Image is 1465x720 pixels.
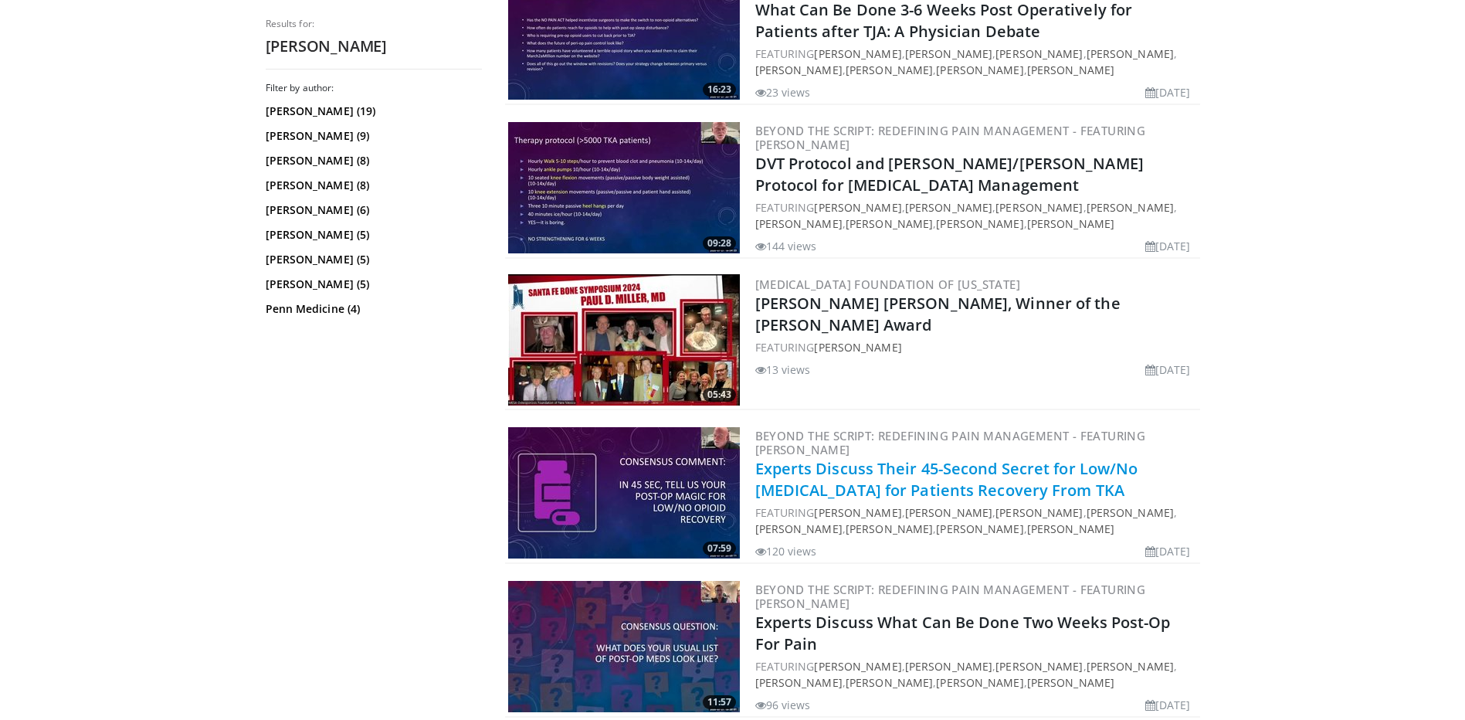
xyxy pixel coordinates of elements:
[814,340,901,355] a: [PERSON_NAME]
[846,675,933,690] a: [PERSON_NAME]
[508,581,740,712] a: 11:57
[1027,63,1114,77] a: [PERSON_NAME]
[1145,697,1191,713] li: [DATE]
[755,63,843,77] a: [PERSON_NAME]
[266,36,482,56] h2: [PERSON_NAME]
[266,82,482,94] h3: Filter by author:
[1145,84,1191,100] li: [DATE]
[936,216,1023,231] a: [PERSON_NAME]
[814,46,901,61] a: [PERSON_NAME]
[755,339,1197,355] div: FEATURING
[1145,362,1191,378] li: [DATE]
[755,123,1146,152] a: Beyond the Script: Redefining Pain Management - Featuring [PERSON_NAME]
[266,18,482,30] p: Results for:
[814,659,901,674] a: [PERSON_NAME]
[936,675,1023,690] a: [PERSON_NAME]
[995,46,1083,61] a: [PERSON_NAME]
[905,46,992,61] a: [PERSON_NAME]
[755,153,1144,195] a: DVT Protocol and [PERSON_NAME]/[PERSON_NAME] Protocol for [MEDICAL_DATA] Management
[266,202,478,218] a: [PERSON_NAME] (6)
[508,122,740,253] a: 09:28
[846,63,933,77] a: [PERSON_NAME]
[1145,543,1191,559] li: [DATE]
[936,521,1023,536] a: [PERSON_NAME]
[508,427,740,559] a: 07:59
[846,521,933,536] a: [PERSON_NAME]
[755,277,1021,292] a: [MEDICAL_DATA] Foundation of [US_STATE]
[703,83,736,97] span: 16:23
[266,178,478,193] a: [PERSON_NAME] (8)
[266,227,478,243] a: [PERSON_NAME] (5)
[905,505,992,520] a: [PERSON_NAME]
[936,63,1023,77] a: [PERSON_NAME]
[266,301,478,317] a: Penn Medicine (4)
[508,581,740,712] img: 49d4f215-0744-4db7-b01f-ed379663ce3b.300x170_q85_crop-smart_upscale.jpg
[266,277,478,292] a: [PERSON_NAME] (5)
[755,238,817,254] li: 144 views
[508,274,740,406] a: 05:43
[266,252,478,267] a: [PERSON_NAME] (5)
[1087,46,1174,61] a: [PERSON_NAME]
[755,582,1146,611] a: Beyond the Script: Redefining Pain Management - Featuring [PERSON_NAME]
[814,505,901,520] a: [PERSON_NAME]
[508,274,740,406] img: f2d22e32-a832-494c-8ebf-6ecc3268fb82.300x170_q85_crop-smart_upscale.jpg
[703,542,736,555] span: 07:59
[703,388,736,402] span: 05:43
[703,695,736,709] span: 11:57
[1087,505,1174,520] a: [PERSON_NAME]
[508,122,740,253] img: 85e04e90-8d69-4e99-a4e0-63d2835fd5c1.300x170_q85_crop-smart_upscale.jpg
[755,293,1121,335] a: [PERSON_NAME] [PERSON_NAME], Winner of the [PERSON_NAME] Award
[905,200,992,215] a: [PERSON_NAME]
[755,697,811,713] li: 96 views
[755,504,1197,537] div: FEATURING , , , , , , ,
[755,675,843,690] a: [PERSON_NAME]
[755,46,1197,78] div: FEATURING , , , , , , ,
[1027,521,1114,536] a: [PERSON_NAME]
[1087,200,1174,215] a: [PERSON_NAME]
[995,659,1083,674] a: [PERSON_NAME]
[755,612,1171,654] a: Experts Discuss What Can Be Done Two Weeks Post-Op For Pain
[814,200,901,215] a: [PERSON_NAME]
[755,199,1197,232] div: FEATURING , , , , , , ,
[1027,216,1114,231] a: [PERSON_NAME]
[755,362,811,378] li: 13 views
[905,659,992,674] a: [PERSON_NAME]
[755,428,1146,457] a: Beyond the Script: Redefining Pain Management - Featuring [PERSON_NAME]
[266,104,478,119] a: [PERSON_NAME] (19)
[755,543,817,559] li: 120 views
[755,216,843,231] a: [PERSON_NAME]
[755,458,1138,501] a: Experts Discuss Their 45-Second Secret for Low/No [MEDICAL_DATA] for Patients Recovery From TKA
[755,84,811,100] li: 23 views
[755,521,843,536] a: [PERSON_NAME]
[508,427,740,559] img: 7306347b-8579-4e07-8cfa-7a4e4206a08a.300x170_q85_crop-smart_upscale.jpg
[266,128,478,144] a: [PERSON_NAME] (9)
[266,153,478,168] a: [PERSON_NAME] (8)
[703,236,736,250] span: 09:28
[1145,238,1191,254] li: [DATE]
[1087,659,1174,674] a: [PERSON_NAME]
[995,505,1083,520] a: [PERSON_NAME]
[1027,675,1114,690] a: [PERSON_NAME]
[995,200,1083,215] a: [PERSON_NAME]
[755,658,1197,691] div: FEATURING , , , , , , ,
[846,216,933,231] a: [PERSON_NAME]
